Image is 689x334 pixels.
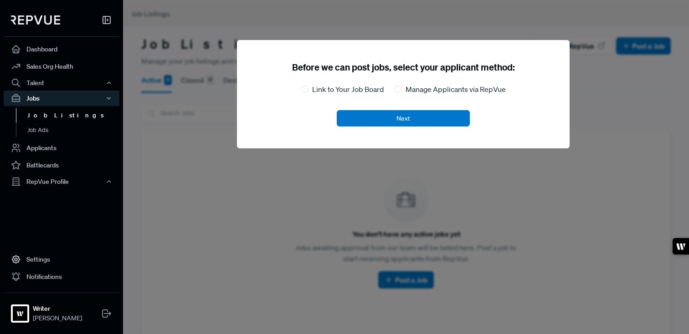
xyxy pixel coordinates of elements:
[11,15,60,25] img: RepVue
[4,157,119,174] a: Battlecards
[406,84,506,95] label: Manage Applicants via RepVue
[4,174,119,189] button: RepVue Profile
[4,75,119,91] button: Talent
[4,58,119,75] a: Sales Org Health
[4,40,119,58] a: Dashboard
[4,293,119,327] a: WriterWriter[PERSON_NAME]
[337,110,470,127] button: Next
[16,108,132,123] a: Job Listings
[4,251,119,268] a: Settings
[16,123,132,137] a: Job Ads
[4,268,119,285] a: Notifications
[292,62,515,73] h5: Before we can post jobs, select your applicant method:
[33,314,82,323] span: [PERSON_NAME]
[4,91,119,106] button: Jobs
[33,304,82,314] strong: Writer
[4,139,119,157] a: Applicants
[312,84,384,95] label: Link to Your Job Board
[13,306,27,321] img: Writer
